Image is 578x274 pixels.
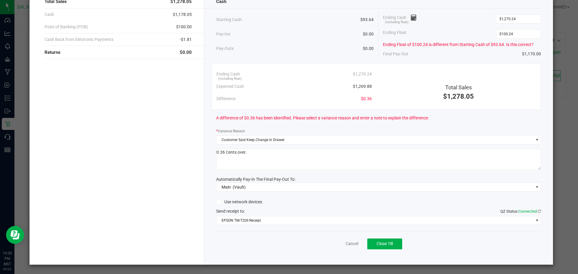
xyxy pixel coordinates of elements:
[353,71,372,77] span: $1,270.24
[216,31,230,37] span: Pay-Ins
[222,185,231,189] span: Main
[216,71,240,77] span: Ending Cash
[45,24,88,30] span: Point of Banking (POB)
[216,128,245,134] label: Variance Reason
[363,31,374,37] span: $0.00
[367,239,402,249] button: Close Till
[363,45,374,52] span: $0.00
[522,51,541,57] span: $1,170.00
[218,76,242,82] span: (including float)
[216,96,235,102] span: Difference
[45,11,54,18] span: Cash
[216,216,533,225] span: EPSON TM-T20II Receipt
[443,93,474,100] span: $1,278.05
[383,29,406,38] span: Ending Float
[216,115,429,121] span: A difference of $0.36 has been identified. Please select a variance reason and enter a note to ex...
[180,36,192,43] span: -$1.81
[45,46,192,59] div: Returns
[500,209,541,214] span: QZ Status:
[176,24,192,30] span: $100.00
[385,20,409,25] span: (including float)
[383,14,417,23] span: Ending Cash
[173,11,192,18] span: $1,178.05
[361,96,372,102] span: $0.36
[360,17,374,23] span: $93.64
[216,177,295,182] span: Automatically Pay-In The Final Pay-Out To:
[216,199,262,205] label: Use network devices
[383,51,408,57] span: Final Pay-Out
[445,84,472,91] span: Total Sales
[383,42,541,48] div: Ending Float of $100.24 is different from Starting Cash of $93.64. Is this correct?
[353,83,372,90] span: $1,269.88
[45,36,113,43] span: Cash Back from Electronic Payments
[216,209,245,214] span: Send receipt to:
[346,241,358,247] a: Cancel
[216,17,242,23] span: Starting Cash
[377,241,393,246] span: Close Till
[216,136,533,144] span: Customer Said Keep Change in Drawer
[216,83,244,90] span: Expected Cash
[6,226,24,244] iframe: Resource center
[216,45,234,52] span: Pay-Outs
[233,185,246,189] span: (Vault)
[180,49,192,56] span: $0.00
[518,209,537,214] span: Connected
